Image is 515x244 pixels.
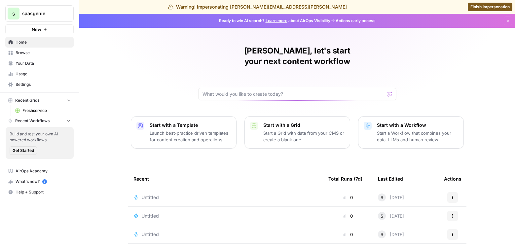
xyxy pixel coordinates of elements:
[5,116,74,126] button: Recent Workflows
[5,187,74,197] button: Help + Support
[15,97,39,103] span: Recent Grids
[12,105,74,116] a: Freshservice
[5,58,74,69] a: Your Data
[15,118,50,124] span: Recent Workflows
[328,231,367,238] div: 0
[5,176,74,187] button: What's new? 5
[470,4,510,10] span: Finish impersonation
[22,10,62,17] span: saasgenie
[328,170,362,188] div: Total Runs (7d)
[266,18,287,23] a: Learn more
[16,189,71,195] span: Help + Support
[377,122,458,128] p: Start with a Workflow
[378,230,404,238] div: [DATE]
[5,5,74,22] button: Workspace: saasgenie
[16,50,71,56] span: Browse
[133,231,318,238] a: Untitled
[444,170,461,188] div: Actions
[378,212,404,220] div: [DATE]
[13,148,34,154] span: Get Started
[328,194,367,201] div: 0
[141,213,159,219] span: Untitled
[32,26,41,33] span: New
[6,177,73,187] div: What's new?
[263,130,345,143] p: Start a Grid with data from your CMS or create a blank one
[16,60,71,66] span: Your Data
[133,194,318,201] a: Untitled
[10,146,37,155] button: Get Started
[381,231,383,238] span: S
[381,194,383,201] span: S
[358,116,464,149] button: Start with a WorkflowStart a Workflow that combines your data, LLMs and human review
[42,179,47,184] a: 5
[377,130,458,143] p: Start a Workflow that combines your data, LLMs and human review
[168,4,347,10] div: Warning! Impersonating [PERSON_NAME][EMAIL_ADDRESS][PERSON_NAME]
[468,3,512,11] a: Finish impersonation
[5,69,74,79] a: Usage
[336,18,376,24] span: Actions early access
[263,122,345,128] p: Start with a Grid
[378,170,403,188] div: Last Edited
[16,168,71,174] span: AirOps Academy
[381,213,383,219] span: S
[5,166,74,176] a: AirOps Academy
[133,213,318,219] a: Untitled
[244,116,350,149] button: Start with a GridStart a Grid with data from your CMS or create a blank one
[150,130,231,143] p: Launch best-practice driven templates for content creation and operations
[16,39,71,45] span: Home
[133,170,318,188] div: Recent
[16,82,71,87] span: Settings
[5,37,74,48] a: Home
[150,122,231,128] p: Start with a Template
[5,24,74,34] button: New
[44,180,45,183] text: 5
[22,108,71,114] span: Freshservice
[141,231,159,238] span: Untitled
[131,116,237,149] button: Start with a TemplateLaunch best-practice driven templates for content creation and operations
[12,10,15,17] span: s
[202,91,384,97] input: What would you like to create today?
[378,193,404,201] div: [DATE]
[5,95,74,105] button: Recent Grids
[219,18,330,24] span: Ready to win AI search? about AirOps Visibility
[5,79,74,90] a: Settings
[10,131,70,143] span: Build and test your own AI powered workflows
[141,194,159,201] span: Untitled
[5,48,74,58] a: Browse
[198,46,396,67] h1: [PERSON_NAME], let's start your next content workflow
[328,213,367,219] div: 0
[16,71,71,77] span: Usage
